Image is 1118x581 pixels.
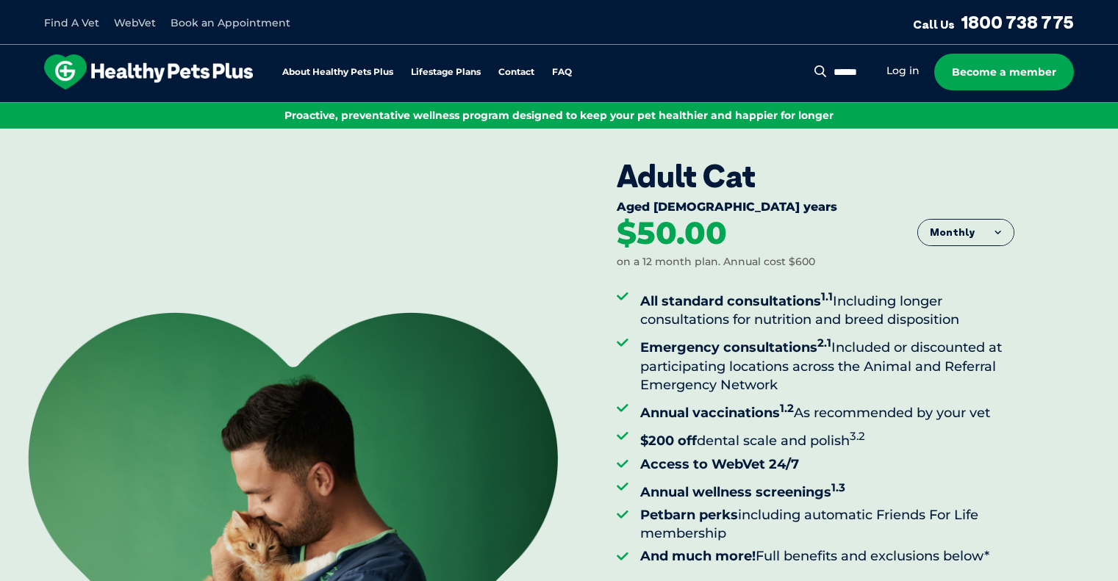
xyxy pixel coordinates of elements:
strong: Petbarn perks [640,507,738,523]
img: hpp-logo [44,54,253,90]
sup: 1.1 [821,289,833,303]
sup: 1.2 [780,401,794,415]
strong: Emergency consultations [640,339,831,356]
li: Including longer consultations for nutrition and breed disposition [640,287,1015,329]
span: Call Us [913,17,955,32]
strong: $200 off [640,433,697,449]
strong: Annual wellness screenings [640,484,845,500]
sup: 2.1 [817,336,831,350]
a: About Healthy Pets Plus [282,68,393,77]
li: Full benefits and exclusions below* [640,547,1015,566]
div: Aged [DEMOGRAPHIC_DATA] years [617,200,1015,217]
a: Find A Vet [44,16,99,29]
sup: 1.3 [831,480,845,494]
strong: Annual vaccinations [640,405,794,421]
a: FAQ [552,68,572,77]
a: Call Us1800 738 775 [913,11,1074,33]
li: including automatic Friends For Life membership [640,506,1015,543]
div: $50.00 [617,217,727,250]
li: As recommended by your vet [640,399,1015,422]
a: Log in [886,64,920,78]
a: Contact [498,68,534,77]
span: Proactive, preventative wellness program designed to keep your pet healthier and happier for longer [284,109,834,122]
a: Lifestage Plans [411,68,481,77]
strong: Access to WebVet 24/7 [640,456,799,472]
div: on a 12 month plan. Annual cost $600 [617,255,815,270]
button: Search [811,64,830,79]
strong: And much more! [640,548,756,564]
strong: All standard consultations [640,293,833,309]
button: Monthly [918,220,1014,246]
li: Included or discounted at participating locations across the Animal and Referral Emergency Network [640,333,1015,394]
sup: 3.2 [850,429,865,443]
a: Become a member [934,54,1074,90]
li: dental scale and polish [640,427,1015,450]
a: WebVet [114,16,156,29]
div: Adult Cat [617,158,1015,195]
a: Book an Appointment [171,16,290,29]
